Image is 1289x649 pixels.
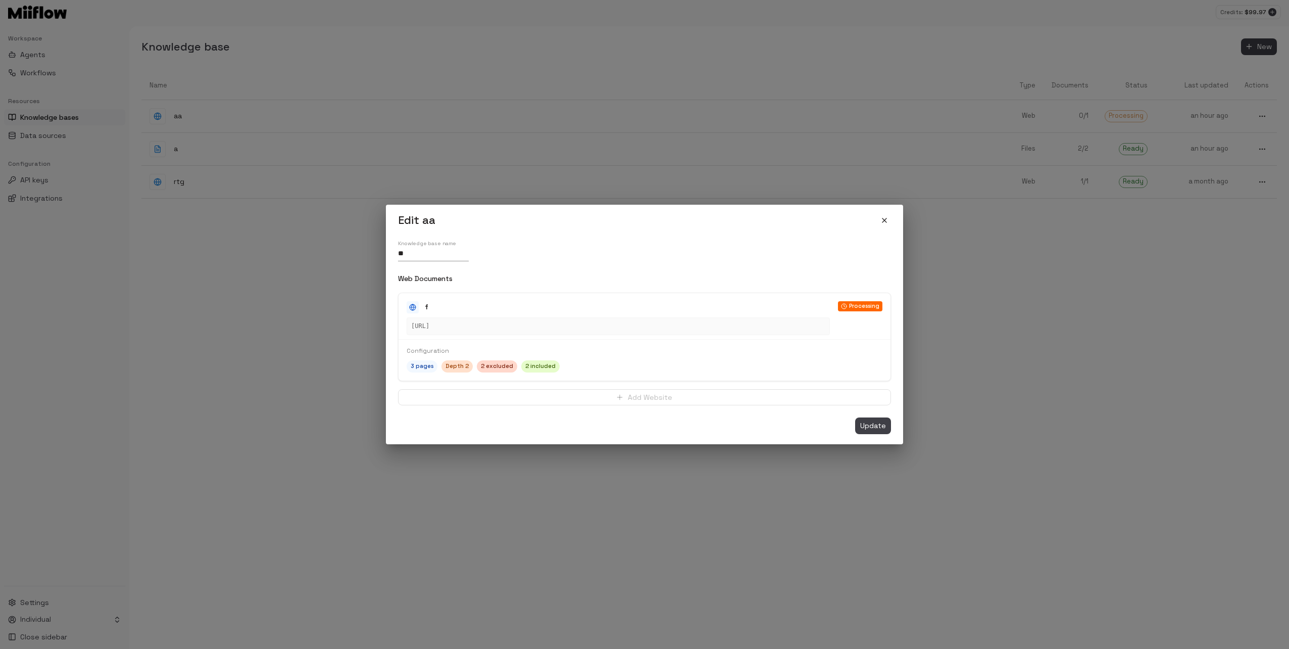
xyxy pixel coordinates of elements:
span: 2 excluded [477,362,517,370]
p: [URL] [411,322,825,331]
span: Depth 2 [441,362,473,370]
span: Update [860,420,886,432]
h5: Edit aa [398,213,435,227]
span: 2 included [521,362,560,370]
button: close [878,214,891,227]
span: 3 pages [407,362,437,370]
button: Update [855,418,891,434]
span: Processing [849,303,879,309]
h6: Web Documents [398,273,891,285]
label: Knowledge base name [398,239,456,247]
span: Configuration [407,346,882,356]
p: f [425,302,428,312]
